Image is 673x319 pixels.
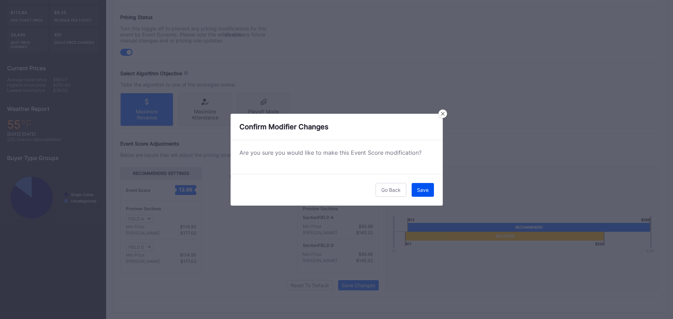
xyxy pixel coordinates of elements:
[412,183,434,197] button: Save
[417,187,429,193] div: Save
[381,187,401,193] div: Go Back
[239,149,434,156] div: Are you sure you would like to make this Event Score modification?
[231,114,443,140] div: Confirm Modifier Changes
[376,183,406,197] button: Go Back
